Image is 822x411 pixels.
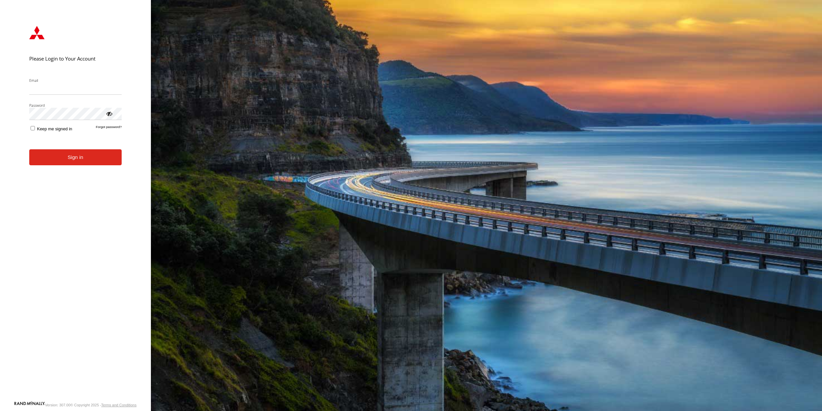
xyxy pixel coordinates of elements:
[19,16,132,401] form: main
[106,110,112,117] div: ViewPassword
[101,403,136,407] a: Terms and Conditions
[29,26,45,39] img: Mitsubishi Fleet
[29,149,122,166] button: Sign in
[14,402,45,408] a: Visit our Website
[29,55,122,62] h2: Please Login to Your Account
[31,126,35,130] input: Keep me signed in
[37,126,72,131] span: Keep me signed in
[96,125,122,131] a: Forgot password?
[70,403,137,407] div: © Copyright 2025 -
[29,78,122,83] label: Email
[45,403,70,407] div: Version: 307.00
[29,103,122,108] label: Password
